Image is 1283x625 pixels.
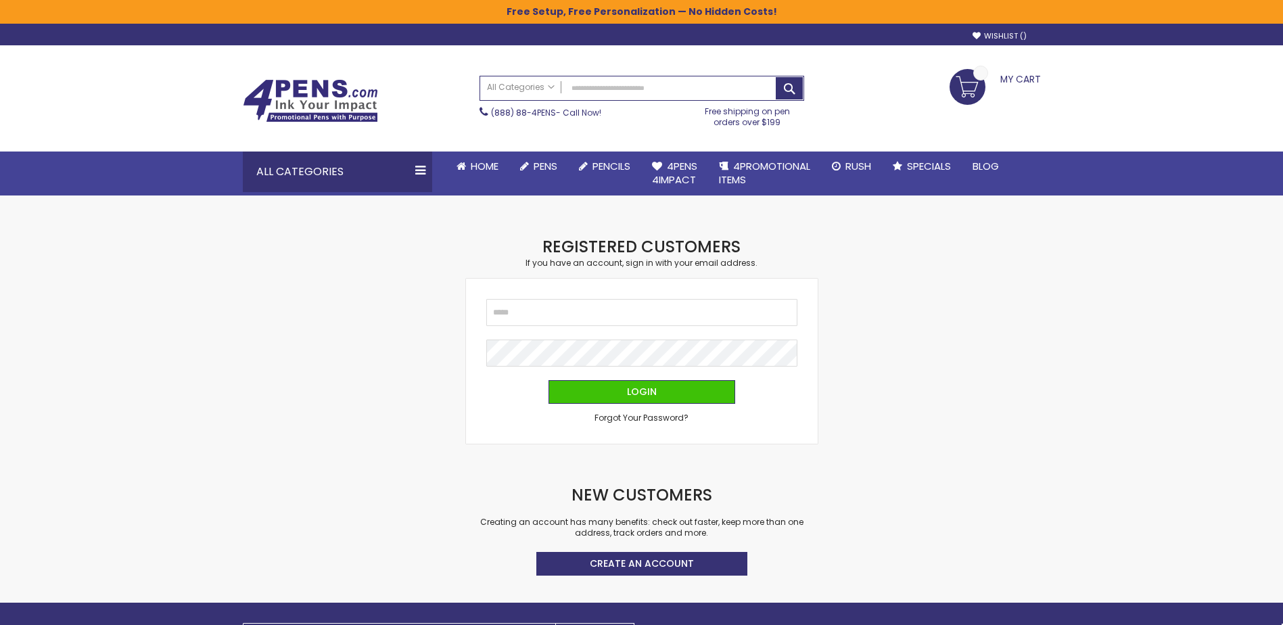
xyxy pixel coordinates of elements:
[719,159,810,187] span: 4PROMOTIONAL ITEMS
[882,152,962,181] a: Specials
[590,557,694,570] span: Create an Account
[708,152,821,195] a: 4PROMOTIONALITEMS
[446,152,509,181] a: Home
[652,159,697,187] span: 4Pens 4impact
[973,31,1027,41] a: Wishlist
[509,152,568,181] a: Pens
[691,101,804,128] div: Free shipping on pen orders over $199
[592,159,630,173] span: Pencils
[491,107,556,118] a: (888) 88-4PENS
[480,76,561,99] a: All Categories
[534,159,557,173] span: Pens
[542,235,741,258] strong: Registered Customers
[962,152,1010,181] a: Blog
[243,152,432,192] div: All Categories
[627,385,657,398] span: Login
[568,152,641,181] a: Pencils
[907,159,951,173] span: Specials
[491,107,601,118] span: - Call Now!
[973,159,999,173] span: Blog
[594,413,689,423] a: Forgot Your Password?
[845,159,871,173] span: Rush
[536,552,747,576] a: Create an Account
[243,79,378,122] img: 4Pens Custom Pens and Promotional Products
[571,484,712,506] strong: New Customers
[594,412,689,423] span: Forgot Your Password?
[466,258,818,269] div: If you have an account, sign in with your email address.
[549,380,735,404] button: Login
[821,152,882,181] a: Rush
[471,159,498,173] span: Home
[466,517,818,538] p: Creating an account has many benefits: check out faster, keep more than one address, track orders...
[641,152,708,195] a: 4Pens4impact
[487,82,555,93] span: All Categories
